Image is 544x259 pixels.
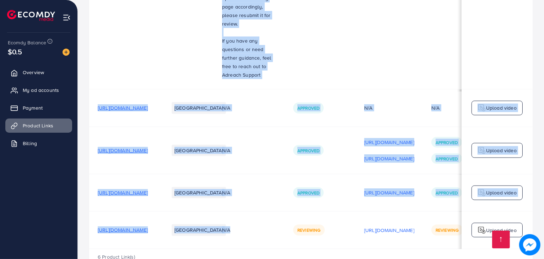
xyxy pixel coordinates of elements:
span: N/A [222,226,230,233]
p: [URL][DOMAIN_NAME] [364,138,414,147]
img: menu [63,13,71,22]
img: logo [478,104,486,112]
li: [GEOGRAPHIC_DATA] [172,224,226,236]
p: If you have any questions or need further guidance, feel free to reach out to Adreach Support [222,37,276,79]
img: logo [478,146,486,155]
span: Overview [23,69,44,76]
span: Payment [23,104,43,111]
li: [GEOGRAPHIC_DATA] [172,102,226,114]
img: logo [478,188,486,197]
li: [GEOGRAPHIC_DATA] [172,187,226,198]
a: Product Links [5,119,72,133]
div: N/A [364,104,414,111]
div: N/A [431,104,440,111]
span: Product Links [23,122,53,129]
span: Ecomdy Balance [8,39,46,46]
span: Approved [297,190,319,196]
p: Upload video [486,188,517,197]
span: N/A [222,147,230,154]
span: N/A [222,104,230,111]
span: $0.5 [8,46,22,57]
span: Approved [436,190,458,196]
p: Upload video [486,226,517,235]
span: N/A [222,189,230,196]
a: Payment [5,101,72,115]
span: Approved [436,156,458,162]
span: [URL][DOMAIN_NAME] [98,147,148,154]
a: Billing [5,136,72,150]
span: Approved [297,105,319,111]
p: Upload video [486,104,517,112]
li: [GEOGRAPHIC_DATA] [172,145,226,156]
a: My ad accounts [5,83,72,97]
img: logo [478,226,486,235]
span: [URL][DOMAIN_NAME] [98,189,148,196]
p: [URL][DOMAIN_NAME] [364,154,414,163]
img: image [63,49,70,56]
p: [URL][DOMAIN_NAME] [364,226,414,235]
p: Upload video [486,146,517,155]
span: [URL][DOMAIN_NAME] [98,104,148,111]
span: Reviewing [436,227,459,233]
span: My ad accounts [23,87,59,94]
img: logo [7,10,55,21]
p: [URL][DOMAIN_NAME] [364,188,414,197]
span: Billing [23,140,37,147]
span: Approved [436,139,458,145]
span: [URL][DOMAIN_NAME] [98,226,148,233]
img: image [519,234,540,255]
span: Approved [297,148,319,154]
a: Overview [5,65,72,79]
span: Reviewing [297,227,321,233]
